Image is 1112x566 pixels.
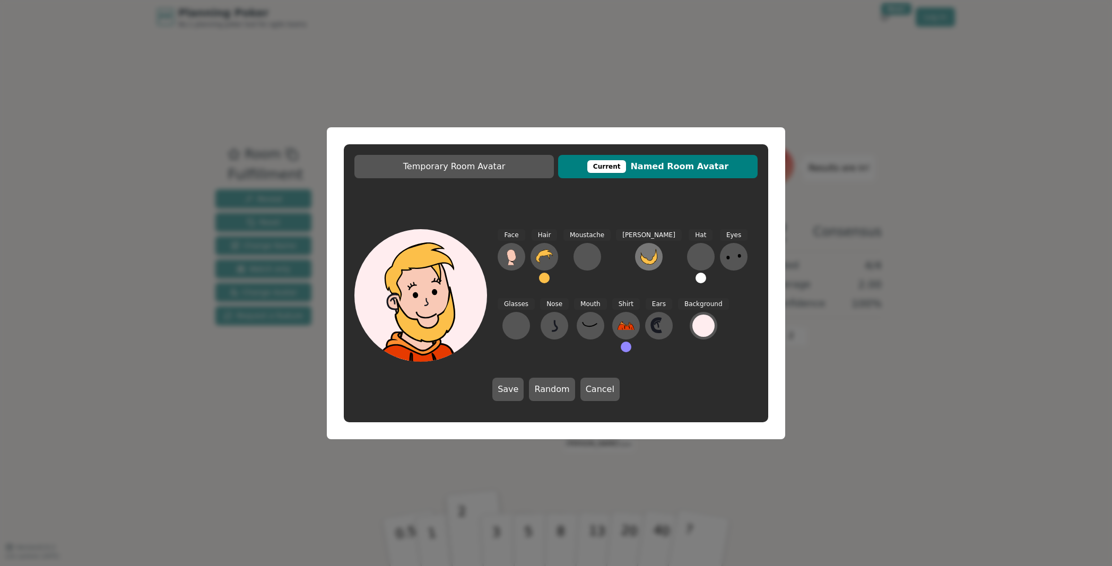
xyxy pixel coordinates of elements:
span: Ears [646,298,672,310]
button: Cancel [580,378,620,401]
button: CurrentNamed Room Avatar [558,155,758,178]
span: Named Room Avatar [563,160,752,173]
span: Temporary Room Avatar [360,160,549,173]
button: Save [492,378,524,401]
button: Random [529,378,575,401]
span: Hair [532,229,558,241]
span: Eyes [720,229,748,241]
span: Background [678,298,729,310]
span: [PERSON_NAME] [616,229,682,241]
span: Hat [689,229,713,241]
span: Shirt [612,298,640,310]
span: Mouth [574,298,607,310]
span: Moustache [563,229,611,241]
div: This avatar will be displayed in dedicated rooms [587,160,627,173]
span: Nose [540,298,569,310]
button: Temporary Room Avatar [354,155,554,178]
span: Face [498,229,525,241]
span: Glasses [498,298,535,310]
